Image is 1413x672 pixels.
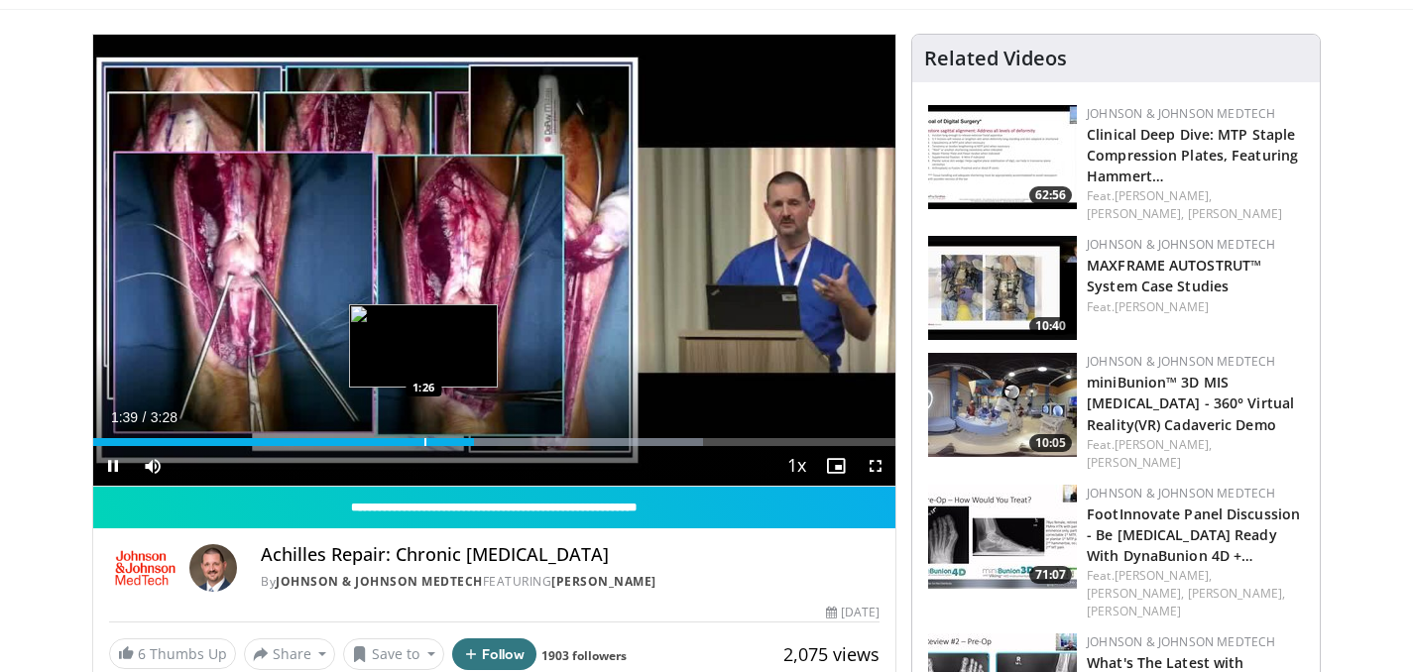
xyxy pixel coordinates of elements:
span: 10:40 [1029,317,1072,335]
span: 2,075 views [783,642,880,666]
a: Johnson & Johnson MedTech [1087,633,1275,650]
a: Johnson & Johnson MedTech [1087,105,1275,122]
button: Enable picture-in-picture mode [816,446,856,486]
a: Johnson & Johnson MedTech [276,573,483,590]
span: 1:39 [111,409,138,425]
a: Johnson & Johnson MedTech [1087,485,1275,502]
img: 3c409185-a7a1-460e-ae30-0289bded164f.150x105_q85_crop-smart_upscale.jpg [928,485,1077,589]
a: [PERSON_NAME] [1087,603,1181,619]
a: [PERSON_NAME] [551,573,656,590]
button: Mute [133,446,173,486]
span: 62:56 [1029,186,1072,204]
img: 64bb184f-7417-4091-bbfa-a7534f701469.150x105_q85_crop-smart_upscale.jpg [928,105,1077,209]
a: miniBunion™ 3D MIS [MEDICAL_DATA] - 360° Virtual Reality(VR) Cadaveric Demo [1087,373,1294,433]
div: Feat. [1087,567,1304,620]
span: 3:28 [151,409,177,425]
a: [PERSON_NAME], [1115,187,1212,204]
a: 6 Thumbs Up [109,638,236,669]
a: Johnson & Johnson MedTech [1087,353,1275,370]
img: dc8cd099-509a-4832-863d-b8e061f6248b.150x105_q85_crop-smart_upscale.jpg [928,236,1077,340]
span: 10:05 [1029,434,1072,452]
div: Feat. [1087,436,1304,472]
button: Share [244,638,336,670]
span: 71:07 [1029,566,1072,584]
a: [PERSON_NAME] [1087,454,1181,471]
a: 10:40 [928,236,1077,340]
span: 6 [138,644,146,663]
div: Feat. [1087,187,1304,223]
a: Johnson & Johnson MedTech [1087,236,1275,253]
a: [PERSON_NAME], [1115,567,1212,584]
img: Johnson & Johnson MedTech [109,544,182,592]
button: Follow [452,638,537,670]
a: 71:07 [928,485,1077,589]
a: 1903 followers [541,647,627,664]
img: image.jpeg [349,304,498,388]
a: [PERSON_NAME] [1188,205,1282,222]
button: Playback Rate [776,446,816,486]
span: / [143,409,147,425]
a: [PERSON_NAME], [1087,205,1184,222]
button: Pause [93,446,133,486]
div: Progress Bar [93,438,896,446]
a: [PERSON_NAME], [1115,436,1212,453]
a: Clinical Deep Dive: MTP Staple Compression Plates, Featuring Hammert… [1087,125,1298,185]
h4: Related Videos [924,47,1067,70]
div: By FEATURING [261,573,880,591]
video-js: Video Player [93,35,896,487]
button: Save to [343,638,444,670]
a: [PERSON_NAME], [1188,585,1285,602]
a: [PERSON_NAME] [1115,298,1209,315]
img: c1871fbd-349f-457a-8a2a-d1a0777736b8.150x105_q85_crop-smart_upscale.jpg [928,353,1077,457]
a: FootInnovate Panel Discussion - Be [MEDICAL_DATA] Ready With DynaBunion 4D +… [1087,504,1300,565]
div: Feat. [1087,298,1304,316]
a: 62:56 [928,105,1077,209]
a: MAXFRAME AUTOSTRUT™ System Case Studies [1087,256,1261,295]
a: 10:05 [928,353,1077,457]
img: Avatar [189,544,237,592]
h4: Achilles Repair: Chronic [MEDICAL_DATA] [261,544,880,566]
a: [PERSON_NAME], [1087,585,1184,602]
button: Fullscreen [856,446,895,486]
div: [DATE] [826,604,880,621]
